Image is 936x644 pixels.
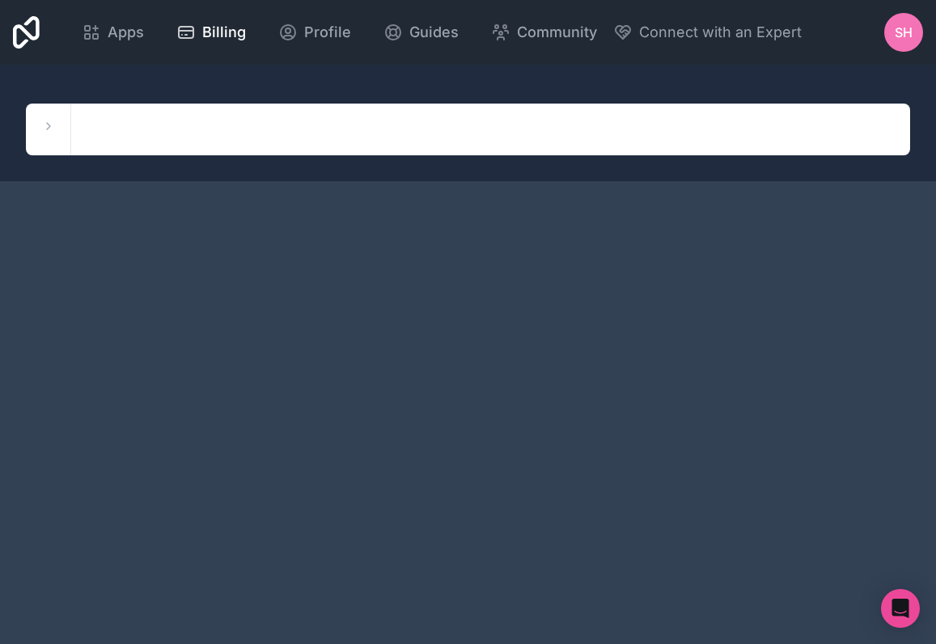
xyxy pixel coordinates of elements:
a: Guides [371,15,472,50]
a: Profile [265,15,364,50]
a: Billing [163,15,259,50]
span: Profile [304,21,351,44]
a: Community [478,15,610,50]
a: Apps [69,15,157,50]
span: Apps [108,21,144,44]
button: Connect with an Expert [613,21,802,44]
span: Connect with an Expert [639,21,802,44]
span: Community [517,21,597,44]
span: Billing [202,21,246,44]
span: SH [895,23,913,42]
div: Open Intercom Messenger [881,589,920,628]
span: Guides [409,21,459,44]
